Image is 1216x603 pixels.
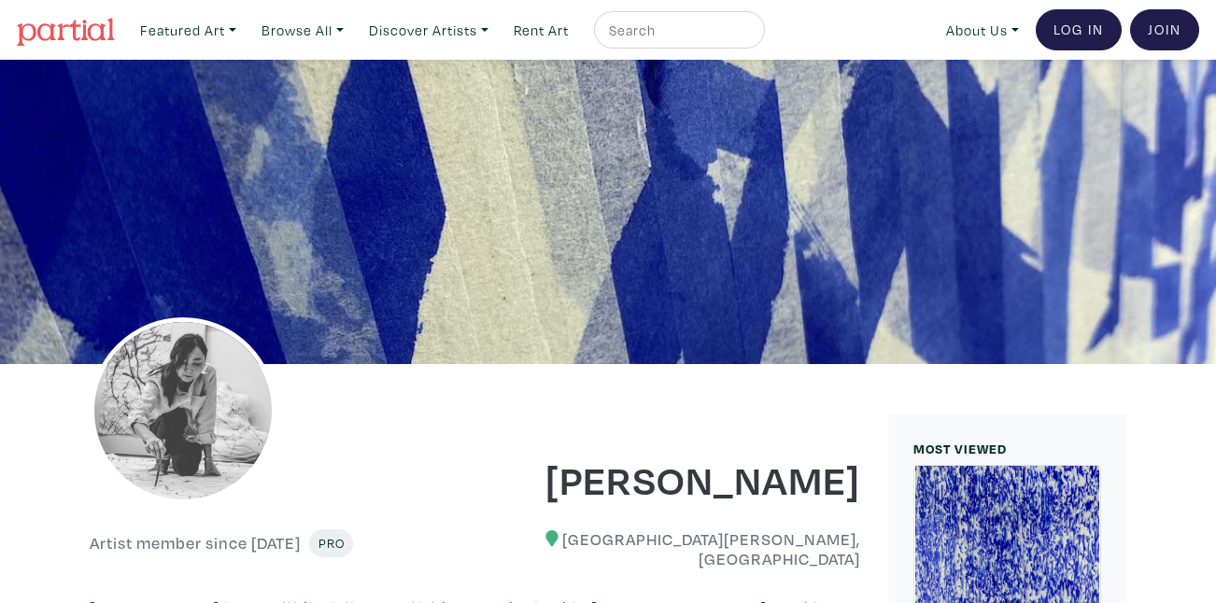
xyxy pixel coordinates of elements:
a: About Us [938,11,1027,49]
img: phpThumb.php [90,317,276,504]
span: Pro [318,534,345,552]
h6: [GEOGRAPHIC_DATA][PERSON_NAME], [GEOGRAPHIC_DATA] [489,529,861,569]
a: Join [1130,9,1199,50]
h6: Artist member since [DATE] [90,533,301,554]
input: Search [607,19,747,42]
h1: [PERSON_NAME] [489,454,861,504]
a: Rent Art [505,11,577,49]
a: Featured Art [132,11,245,49]
a: Log In [1036,9,1122,50]
a: Discover Artists [361,11,497,49]
small: MOST VIEWED [913,440,1007,457]
a: Browse All [253,11,352,49]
